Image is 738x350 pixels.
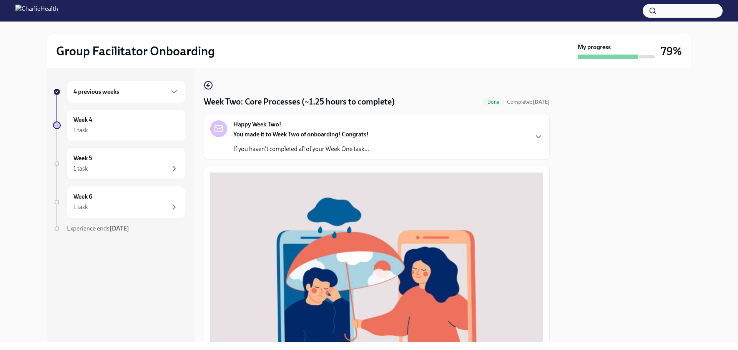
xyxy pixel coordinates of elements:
h6: 4 previous weeks [73,88,119,96]
span: Done [483,99,504,105]
strong: My progress [578,43,611,51]
div: 1 task [73,164,88,173]
a: Week 61 task [53,186,185,218]
div: 1 task [73,203,88,211]
span: Completed [507,99,550,105]
strong: Happy Week Two! [233,120,281,129]
span: Experience ends [67,225,129,232]
strong: [DATE] [110,225,129,232]
strong: You made it to Week Two of onboarding! Congrats! [233,131,369,138]
a: Week 41 task [53,109,185,141]
div: 4 previous weeks [67,81,185,103]
h2: Group Facilitator Onboarding [56,43,215,59]
div: 1 task [73,126,88,134]
h4: Week Two: Core Processes (~1.25 hours to complete) [204,96,395,108]
h6: Week 4 [73,116,92,124]
h6: Week 5 [73,154,92,163]
h6: Week 6 [73,192,92,201]
img: CharlieHealth [15,5,58,17]
h3: 79% [661,44,682,58]
strong: [DATE] [533,99,550,105]
span: September 24th, 2025 20:55 [507,98,550,106]
a: Week 51 task [53,148,185,180]
p: If you haven't completed all of your Week One task... [233,145,369,153]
